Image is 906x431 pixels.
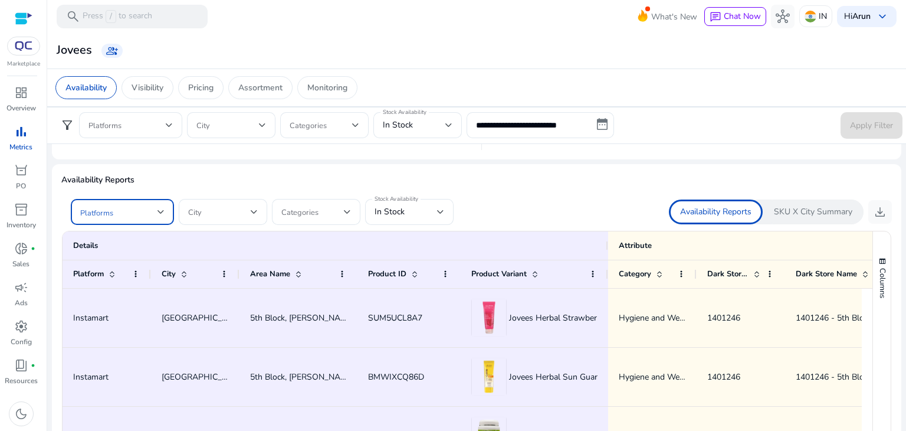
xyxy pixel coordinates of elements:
span: City [162,269,176,279]
span: 5th Block, [PERSON_NAME] Layout [250,312,382,324]
span: Product ID [368,269,406,279]
p: Visibility [132,81,163,94]
p: Assortment [238,81,283,94]
span: Dark Store Name [796,269,857,279]
mat-label: Stock Availability [375,195,418,203]
p: PO [16,181,26,191]
span: [GEOGRAPHIC_DATA] [162,312,245,324]
span: dark_mode [14,407,28,421]
p: IN [819,6,827,27]
span: In Stock [375,206,405,217]
h3: Jovees [57,43,92,57]
p: Press to search [83,10,152,23]
p: Overview [6,103,36,113]
button: download [868,200,892,224]
span: Hygiene and Wellness [619,371,701,383]
span: search [66,9,80,24]
span: 1401246 [707,371,740,383]
span: hub [776,9,790,24]
p: Inventory [6,220,36,230]
span: settings [14,319,28,334]
span: inventory_2 [14,203,28,217]
span: book_4 [14,358,28,373]
p: Marketplace [7,60,40,68]
p: Metrics [9,142,32,152]
span: filter_alt [60,118,74,132]
p: Availability Reports [680,206,751,218]
span: fiber_manual_record [31,246,35,251]
img: Product Image [471,358,507,396]
p: Availability Reports [61,174,892,186]
span: fiber_manual_record [31,363,35,368]
span: Platform [73,269,104,279]
span: Product Variant [471,269,527,279]
mat-label: Stock Availability [383,108,426,116]
button: chatChat Now [704,7,766,26]
span: In Stock [383,119,413,130]
img: QC-logo.svg [13,41,34,51]
p: Config [11,337,32,347]
span: SUM5UCL8A7 [368,312,422,324]
span: group_add [106,45,118,57]
span: Area Name [250,269,290,279]
span: campaign [14,280,28,295]
span: donut_small [14,241,28,256]
p: Pricing [188,81,214,94]
span: Dark Store ID [707,269,749,279]
span: chat [710,11,721,23]
span: Chat Now [724,11,761,22]
p: Availability [65,81,107,94]
button: hub [771,5,795,28]
span: bar_chart [14,125,28,139]
b: Arun [852,11,871,22]
p: Monitoring [307,81,347,94]
span: Columns [877,268,888,298]
span: / [106,10,116,23]
span: BMWIXCQ86D [368,371,424,383]
p: SKU X City Summary [774,206,852,218]
a: group_add [101,44,123,58]
span: 5th Block, [PERSON_NAME] Layout [250,371,382,383]
span: Hygiene and Wellness [619,312,701,324]
span: dashboard [14,86,28,100]
p: Ads [15,298,28,308]
span: Category [619,269,651,279]
span: Instamart [73,312,109,324]
p: Resources [5,376,38,386]
img: in.svg [805,11,816,22]
span: [GEOGRAPHIC_DATA] [162,371,245,383]
span: download [873,205,887,219]
p: Sales [12,259,29,269]
span: What's New [651,6,697,27]
span: orders [14,164,28,178]
span: keyboard_arrow_down [875,9,889,24]
span: Attribute [619,240,652,251]
span: Instamart [73,371,109,383]
span: 1401246 [707,312,740,324]
p: Hi [844,12,871,21]
span: Details [73,240,98,251]
img: Product Image [471,299,507,337]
